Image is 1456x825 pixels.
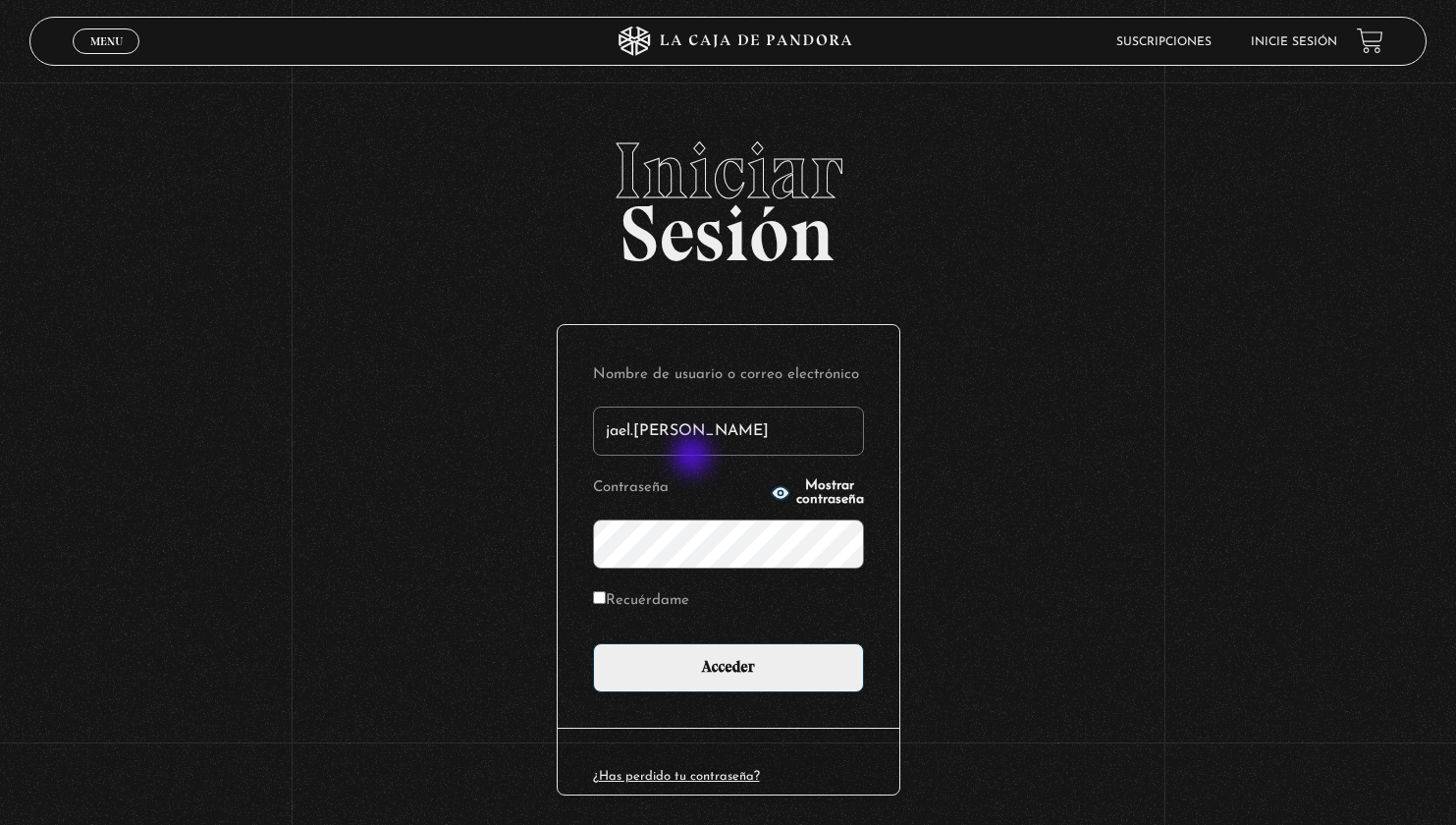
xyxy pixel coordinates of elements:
[29,132,1428,210] span: Iniciar
[593,473,765,504] label: Contraseña
[29,132,1428,257] h2: Sesión
[593,586,689,617] label: Recuérdame
[90,35,123,47] span: Menu
[771,479,864,507] button: Mostrar contraseña
[593,360,864,391] label: Nombre de usuario o correo electrónico
[593,643,864,692] input: Acceder
[593,770,760,783] a: ¿Has perdido tu contraseña?
[593,591,606,604] input: Recuérdame
[1251,36,1337,48] a: Inicie sesión
[796,479,864,507] span: Mostrar contraseña
[83,52,130,66] span: Cerrar
[1357,27,1383,54] a: View your shopping cart
[1116,36,1212,48] a: Suscripciones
